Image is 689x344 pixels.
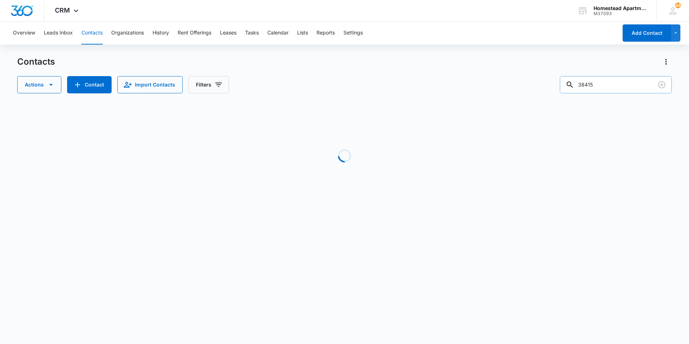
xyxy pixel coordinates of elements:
[245,22,259,45] button: Tasks
[656,79,667,90] button: Clear
[44,22,73,45] button: Leads Inbox
[67,76,112,93] button: Add Contact
[343,22,363,45] button: Settings
[560,76,672,93] input: Search Contacts
[117,76,183,93] button: Import Contacts
[220,22,236,45] button: Leases
[660,56,672,68] button: Actions
[594,11,646,16] div: account id
[153,22,169,45] button: History
[675,3,681,8] span: 44
[17,76,61,93] button: Actions
[55,6,70,14] span: CRM
[17,56,55,67] h1: Contacts
[111,22,144,45] button: Organizations
[297,22,308,45] button: Lists
[178,22,211,45] button: Rent Offerings
[623,24,671,42] button: Add Contact
[594,5,646,11] div: account name
[317,22,335,45] button: Reports
[675,3,681,8] div: notifications count
[188,76,229,93] button: Filters
[267,22,289,45] button: Calendar
[81,22,103,45] button: Contacts
[13,22,35,45] button: Overview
